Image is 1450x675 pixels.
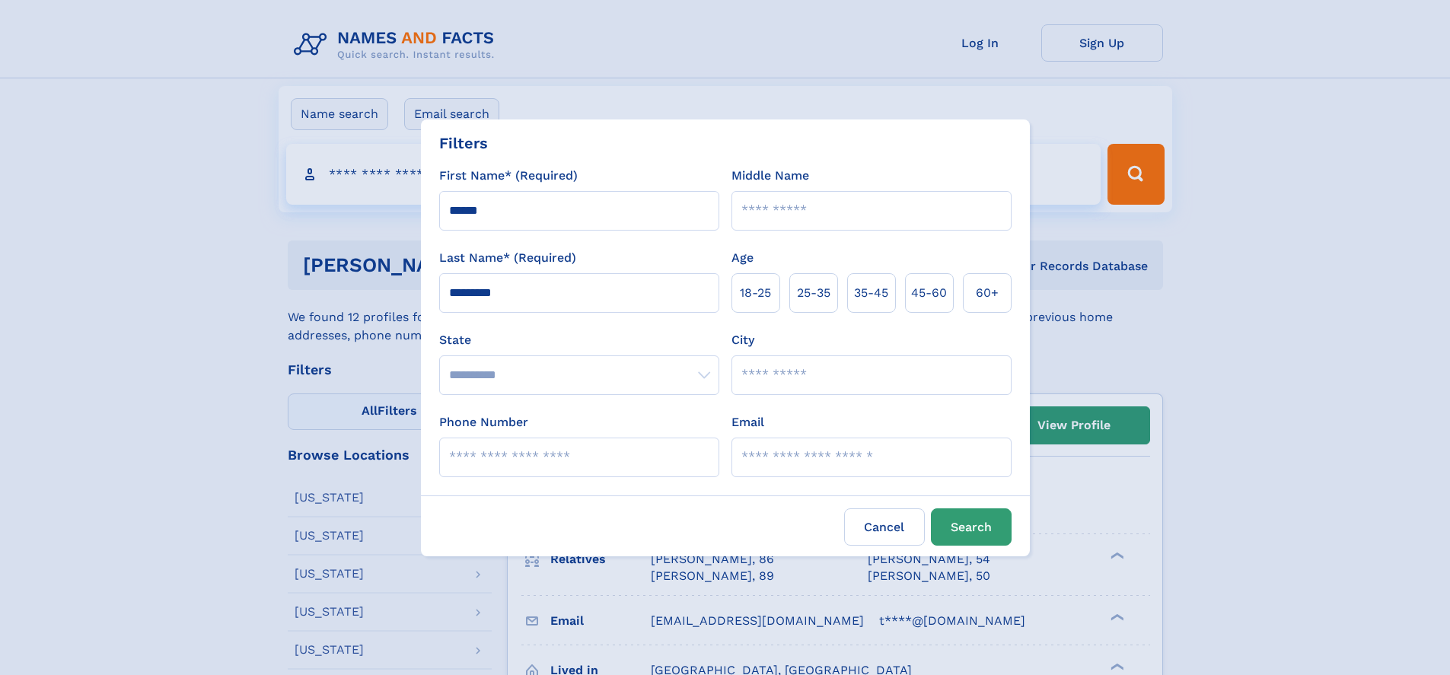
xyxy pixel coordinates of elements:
span: 35‑45 [854,284,888,302]
label: City [731,331,754,349]
button: Search [931,508,1012,546]
div: Filters [439,132,488,154]
label: Age [731,249,754,267]
span: 25‑35 [797,284,830,302]
label: Last Name* (Required) [439,249,576,267]
span: 60+ [976,284,999,302]
label: State [439,331,719,349]
label: Email [731,413,764,431]
label: Middle Name [731,167,809,185]
label: First Name* (Required) [439,167,578,185]
label: Cancel [844,508,925,546]
span: 45‑60 [911,284,947,302]
label: Phone Number [439,413,528,431]
span: 18‑25 [740,284,771,302]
